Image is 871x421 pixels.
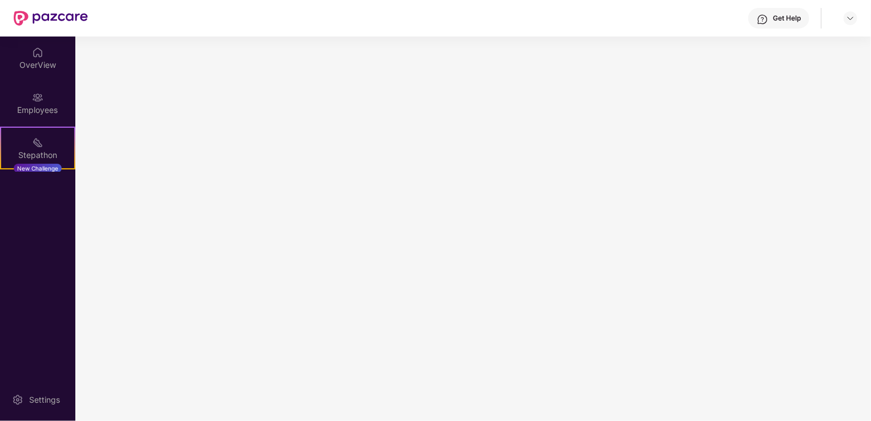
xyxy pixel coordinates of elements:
img: svg+xml;base64,PHN2ZyBpZD0iSGVscC0zMngzMiIgeG1sbnM9Imh0dHA6Ly93d3cudzMub3JnLzIwMDAvc3ZnIiB3aWR0aD... [757,14,768,25]
img: New Pazcare Logo [14,11,88,26]
img: svg+xml;base64,PHN2ZyB4bWxucz0iaHR0cDovL3d3dy53My5vcmcvMjAwMC9zdmciIHdpZHRoPSIyMSIgaGVpZ2h0PSIyMC... [32,137,43,148]
img: svg+xml;base64,PHN2ZyBpZD0iU2V0dGluZy0yMHgyMCIgeG1sbnM9Imh0dHA6Ly93d3cudzMub3JnLzIwMDAvc3ZnIiB3aW... [12,394,23,406]
img: svg+xml;base64,PHN2ZyBpZD0iRW1wbG95ZWVzIiB4bWxucz0iaHR0cDovL3d3dy53My5vcmcvMjAwMC9zdmciIHdpZHRoPS... [32,92,43,103]
img: svg+xml;base64,PHN2ZyBpZD0iRHJvcGRvd24tMzJ4MzIiIHhtbG5zPSJodHRwOi8vd3d3LnczLm9yZy8yMDAwL3N2ZyIgd2... [846,14,855,23]
img: svg+xml;base64,PHN2ZyBpZD0iSG9tZSIgeG1sbnM9Imh0dHA6Ly93d3cudzMub3JnLzIwMDAvc3ZnIiB3aWR0aD0iMjAiIG... [32,47,43,58]
div: New Challenge [14,164,62,173]
div: Settings [26,394,63,406]
div: Stepathon [1,149,74,161]
div: Get Help [773,14,801,23]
